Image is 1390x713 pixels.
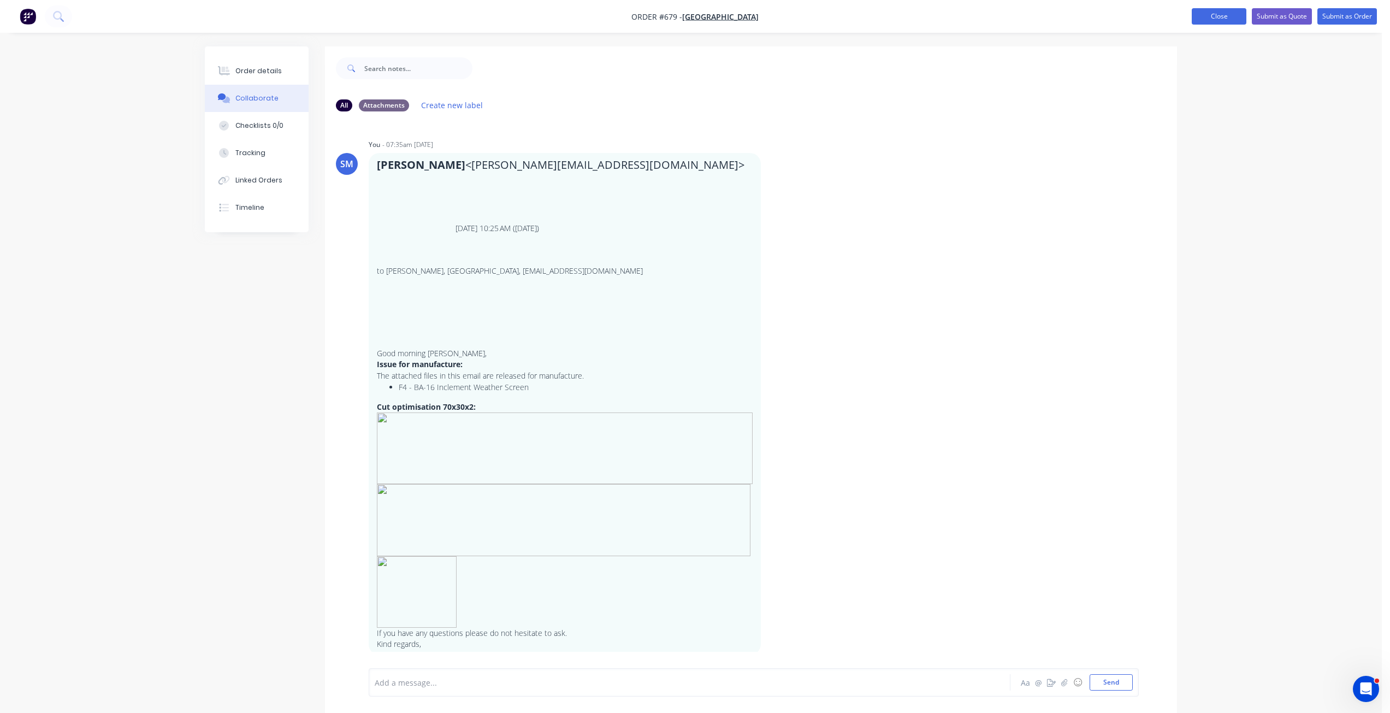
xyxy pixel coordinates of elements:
[235,66,282,76] div: Order details
[377,359,463,369] strong: Issue for manufacture:
[235,148,265,158] div: Tracking
[1019,676,1032,689] button: Aa
[631,11,682,22] span: Order #679 -
[377,193,456,265] img: Attachments
[340,157,353,170] div: SM
[1090,674,1133,691] button: Send
[235,175,282,185] div: Linked Orders
[364,57,472,79] input: Search notes...
[205,139,309,167] button: Tracking
[205,57,309,85] button: Order details
[1353,676,1379,702] iframe: Intercom live chat
[682,11,759,22] a: [GEOGRAPHIC_DATA]
[205,167,309,194] button: Linked Orders
[377,157,465,172] strong: [PERSON_NAME]
[377,276,456,348] img: cleardot.gif
[1252,8,1312,25] button: Submit as Quote
[369,140,380,150] div: You
[205,194,309,221] button: Timeline
[20,8,36,25] img: Factory
[377,402,476,412] strong: Cut optimisation 70x30x2:
[382,140,433,150] div: - 07:35am [DATE]
[205,112,309,139] button: Checklists 0/0
[235,203,264,213] div: Timeline
[377,266,753,276] p: to [PERSON_NAME], [GEOGRAPHIC_DATA], [EMAIL_ADDRESS][DOMAIN_NAME]
[1317,8,1377,25] button: Submit as Order
[1032,676,1045,689] button: @
[377,413,753,484] img: 0
[336,99,352,111] div: All
[235,93,279,103] div: Collaborate
[1071,676,1084,689] button: ☺
[399,381,753,393] li: F4 - BA-16 Inclement Weather Screen
[377,639,753,650] p: Kind regards,
[1192,8,1246,25] button: Close
[359,99,409,111] div: Attachments
[377,348,753,359] p: Good morning [PERSON_NAME],
[377,628,753,639] p: If you have any questions please do not hesitate to ask.
[416,98,489,113] button: Create new label
[235,121,283,131] div: Checklists 0/0
[377,556,457,628] img: 0
[377,193,753,265] p: [DATE] 10:25 AM ([DATE])
[377,158,753,172] h3: <[PERSON_NAME][EMAIL_ADDRESS][DOMAIN_NAME]>
[377,484,750,556] img: 0
[377,370,753,381] p: The attached files in this email are released for manufacture.
[205,85,309,112] button: Collaborate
